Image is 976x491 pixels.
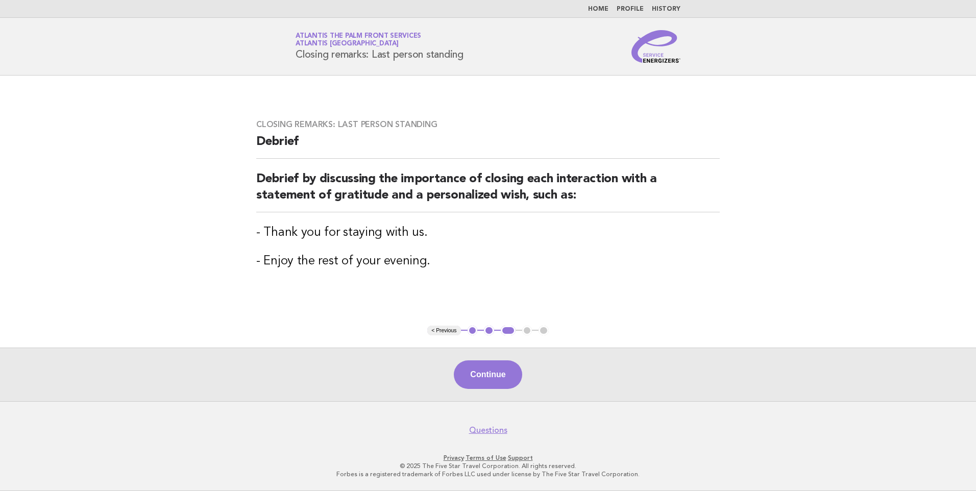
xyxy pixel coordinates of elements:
a: Profile [617,6,644,12]
button: Continue [454,360,522,389]
a: History [652,6,680,12]
h2: Debrief by discussing the importance of closing each interaction with a statement of gratitude an... [256,171,720,212]
h3: - Enjoy the rest of your evening. [256,253,720,269]
span: Atlantis [GEOGRAPHIC_DATA] [296,41,399,47]
img: Service Energizers [631,30,680,63]
button: 3 [501,326,516,336]
p: Forbes is a registered trademark of Forbes LLC used under license by The Five Star Travel Corpora... [176,470,800,478]
a: Questions [469,425,507,435]
a: Privacy [444,454,464,461]
a: Support [508,454,533,461]
a: Home [588,6,608,12]
a: Terms of Use [466,454,506,461]
h2: Debrief [256,134,720,159]
button: 1 [468,326,478,336]
p: · · [176,454,800,462]
p: © 2025 The Five Star Travel Corporation. All rights reserved. [176,462,800,470]
h3: - Thank you for staying with us. [256,225,720,241]
button: < Previous [427,326,460,336]
h1: Closing remarks: Last person standing [296,33,463,60]
a: Atlantis The Palm Front ServicesAtlantis [GEOGRAPHIC_DATA] [296,33,421,47]
button: 2 [484,326,494,336]
h3: Closing remarks: Last person standing [256,119,720,130]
